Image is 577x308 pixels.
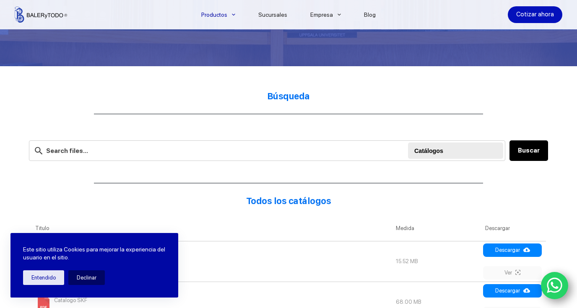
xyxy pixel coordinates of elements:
[509,140,548,161] button: Buscar
[267,91,310,101] strong: Búsqueda
[34,145,44,156] img: search-24.svg
[481,216,546,241] th: Descargar
[541,272,569,300] a: WhatsApp
[483,243,542,257] a: Descargar
[392,241,481,282] td: 15.52 MB
[15,7,67,23] img: Balerytodo
[23,246,166,262] p: Este sitio utiliza Cookies para mejorar la experiencia del usuario en el sitio.
[508,6,562,23] a: Cotizar ahora
[246,196,331,206] strong: Todos los catálogos
[29,140,505,161] input: Search files...
[483,266,542,280] a: Ver
[483,284,542,298] a: Descargar
[68,270,105,285] button: Declinar
[31,216,392,241] th: Titulo
[392,216,481,241] th: Medida
[23,270,64,285] button: Entendido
